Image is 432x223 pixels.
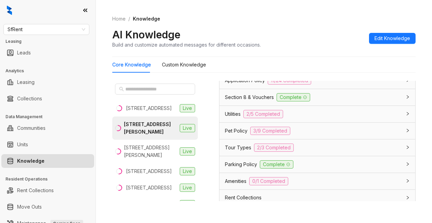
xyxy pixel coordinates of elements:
div: [STREET_ADDRESS][PERSON_NAME] [124,121,177,136]
span: Utilities [225,110,241,118]
div: Application Policy11/24 Completed [219,72,415,89]
div: Pet Policy3/9 Completed [219,123,415,139]
span: Parking Policy [225,161,257,168]
span: Live [180,184,195,192]
li: Move Outs [1,200,94,214]
div: [STREET_ADDRESS][PERSON_NAME] [124,144,177,159]
span: collapsed [406,145,410,149]
div: Tour Types2/3 Completed [219,139,415,156]
li: Collections [1,92,94,106]
span: Section 8 & Vouchers [225,94,274,101]
span: Live [180,200,195,208]
span: Pet Policy [225,127,247,135]
span: Live [180,147,195,156]
button: Edit Knowledge [369,33,416,44]
span: Complete [277,93,310,101]
div: Custom Knowledge [162,61,206,69]
span: 2/3 Completed [254,144,294,152]
span: Knowledge [133,16,160,22]
a: Home [111,15,127,23]
span: collapsed [406,95,410,99]
a: Collections [17,92,42,106]
span: collapsed [406,179,410,183]
div: Core Knowledge [112,61,151,69]
h3: Analytics [5,68,96,74]
div: Parking PolicyComplete [219,156,415,173]
li: Rent Collections [1,184,94,197]
img: logo [7,5,12,15]
h3: Leasing [5,38,96,45]
span: 2/5 Completed [243,110,283,118]
div: Rent Collections [219,190,415,206]
span: Live [180,167,195,175]
li: Units [1,138,94,151]
div: [STREET_ADDRESS] [126,200,172,208]
span: collapsed [406,162,410,166]
a: Leasing [17,75,35,89]
a: Units [17,138,28,151]
span: SfRent [8,24,85,35]
span: Live [180,104,195,112]
div: Amenities0/1 Completed [219,173,415,189]
a: Leads [17,46,31,60]
h2: AI Knowledge [112,28,180,41]
div: Section 8 & VouchersComplete [219,89,415,106]
span: 11/24 Completed [268,76,311,85]
a: Communities [17,121,46,135]
span: 0/1 Completed [249,177,288,185]
span: Application Policy [225,77,265,84]
li: Leasing [1,75,94,89]
div: Build and customize automated messages for different occasions. [112,41,261,48]
span: search [119,87,124,91]
span: 3/9 Completed [250,127,290,135]
span: Live [180,124,195,132]
span: Tour Types [225,144,251,151]
li: Leads [1,46,94,60]
div: [STREET_ADDRESS] [126,168,172,175]
li: Knowledge [1,154,94,168]
div: Utilities2/5 Completed [219,106,415,122]
h3: Data Management [5,114,96,120]
span: collapsed [406,112,410,116]
h3: Resident Operations [5,176,96,182]
a: Rent Collections [17,184,54,197]
span: Edit Knowledge [374,35,410,42]
a: Move Outs [17,200,42,214]
li: Communities [1,121,94,135]
a: Knowledge [17,154,45,168]
span: Complete [260,160,293,169]
span: Amenities [225,177,246,185]
span: Rent Collections [225,194,262,201]
span: collapsed [406,196,410,200]
div: [STREET_ADDRESS] [126,104,172,112]
span: collapsed [406,128,410,133]
div: [STREET_ADDRESS] [126,184,172,191]
li: / [128,15,130,23]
